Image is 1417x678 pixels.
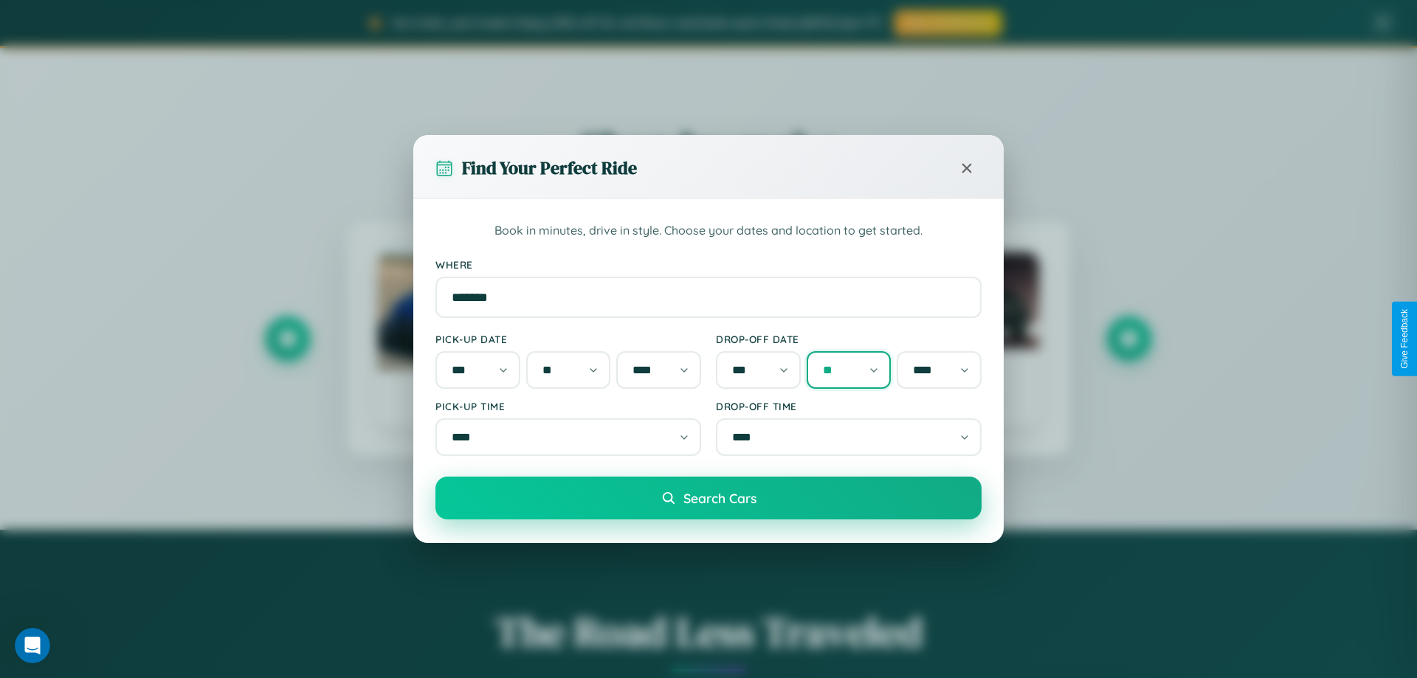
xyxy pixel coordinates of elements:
[435,400,701,412] label: Pick-up Time
[462,156,637,180] h3: Find Your Perfect Ride
[716,333,982,345] label: Drop-off Date
[435,221,982,241] p: Book in minutes, drive in style. Choose your dates and location to get started.
[716,400,982,412] label: Drop-off Time
[435,333,701,345] label: Pick-up Date
[683,490,756,506] span: Search Cars
[435,477,982,519] button: Search Cars
[435,258,982,271] label: Where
